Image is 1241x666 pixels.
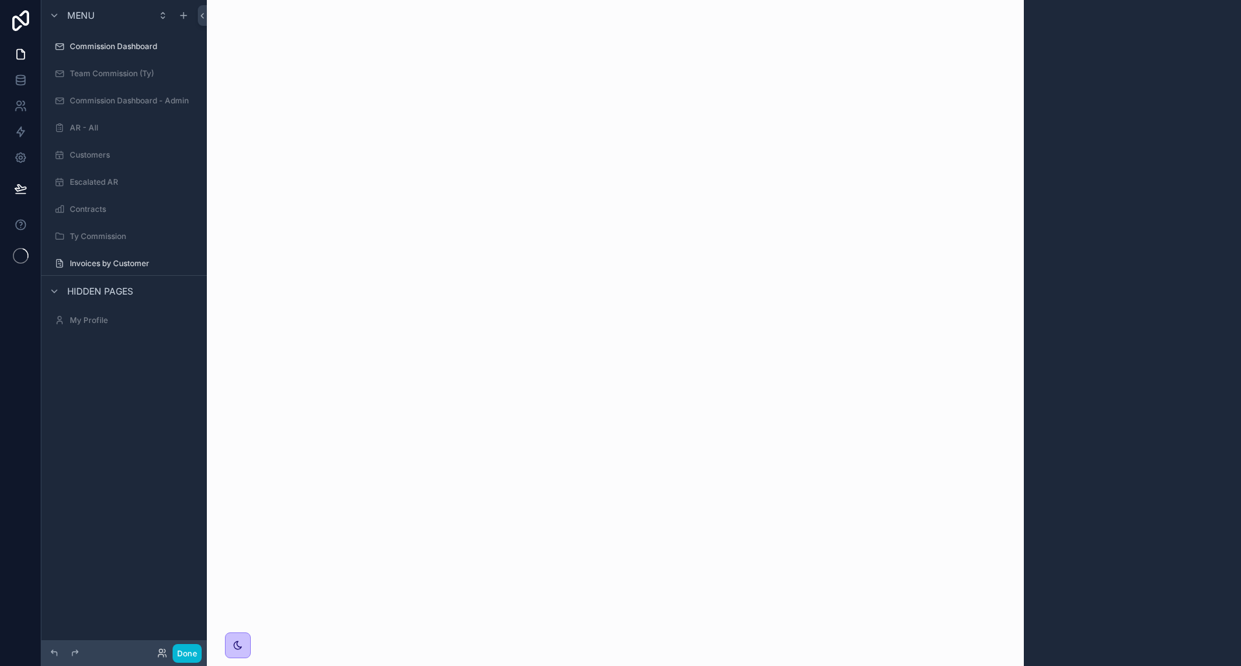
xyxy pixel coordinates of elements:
label: Escalated AR [70,177,196,187]
a: Contracts [49,199,199,220]
label: Invoices by Customer [70,258,196,269]
a: AR - All [49,118,199,138]
span: Menu [67,9,94,22]
label: Ty Commission [70,231,196,242]
label: Team Commission (Ty) [70,68,196,79]
a: Escalated AR [49,172,199,193]
label: Commission Dashboard - Admin [70,96,196,106]
label: Commission Dashboard [70,41,196,52]
a: Ty Commission [49,226,199,247]
a: My Profile [49,310,199,331]
a: Commission Dashboard - Admin [49,90,199,111]
a: Invoices by Customer [49,253,199,274]
label: AR - All [70,123,196,133]
a: Customers [49,145,199,165]
label: Customers [70,150,196,160]
a: Commission Dashboard [49,36,199,57]
button: Done [173,644,202,663]
label: My Profile [70,315,196,326]
label: Contracts [70,204,196,214]
a: Team Commission (Ty) [49,63,199,84]
span: Hidden pages [67,285,133,298]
